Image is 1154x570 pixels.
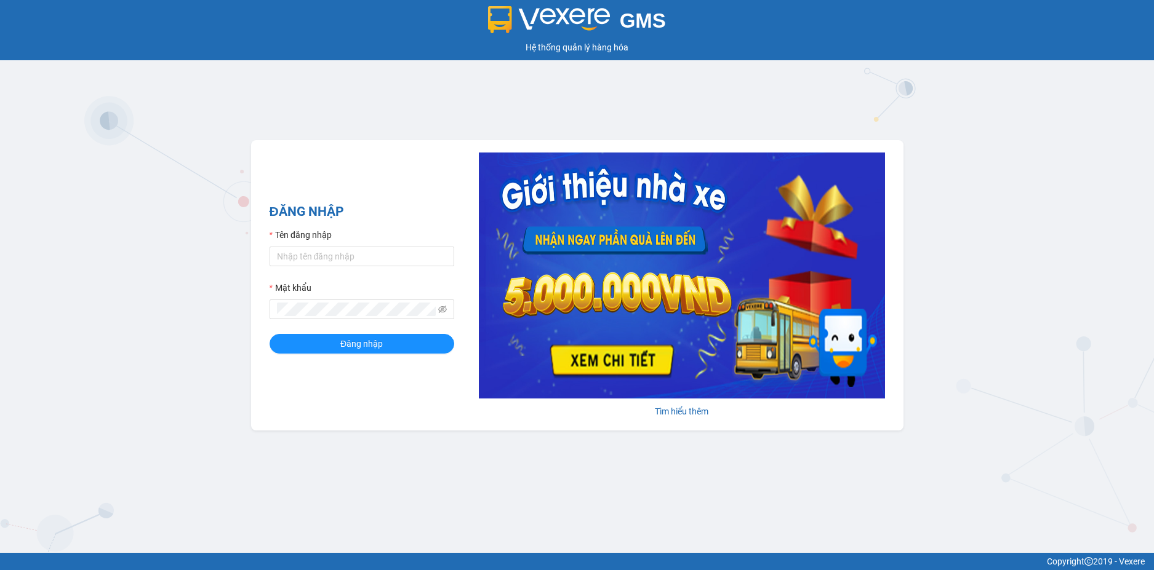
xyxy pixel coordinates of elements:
div: Copyright 2019 - Vexere [9,555,1145,568]
span: Đăng nhập [340,337,383,350]
span: eye-invisible [438,305,447,314]
label: Mật khẩu [270,281,311,295]
label: Tên đăng nhập [270,228,332,242]
div: Tìm hiểu thêm [479,405,885,418]
img: logo 2 [488,6,610,33]
input: Tên đăng nhập [270,247,454,266]
input: Mật khẩu [277,303,436,316]
button: Đăng nhập [270,334,454,354]
img: banner-0 [479,152,885,398]
h2: ĐĂNG NHẬP [270,202,454,222]
a: GMS [488,18,666,28]
span: copyright [1084,557,1093,566]
div: Hệ thống quản lý hàng hóa [3,41,1151,54]
span: GMS [620,9,666,32]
